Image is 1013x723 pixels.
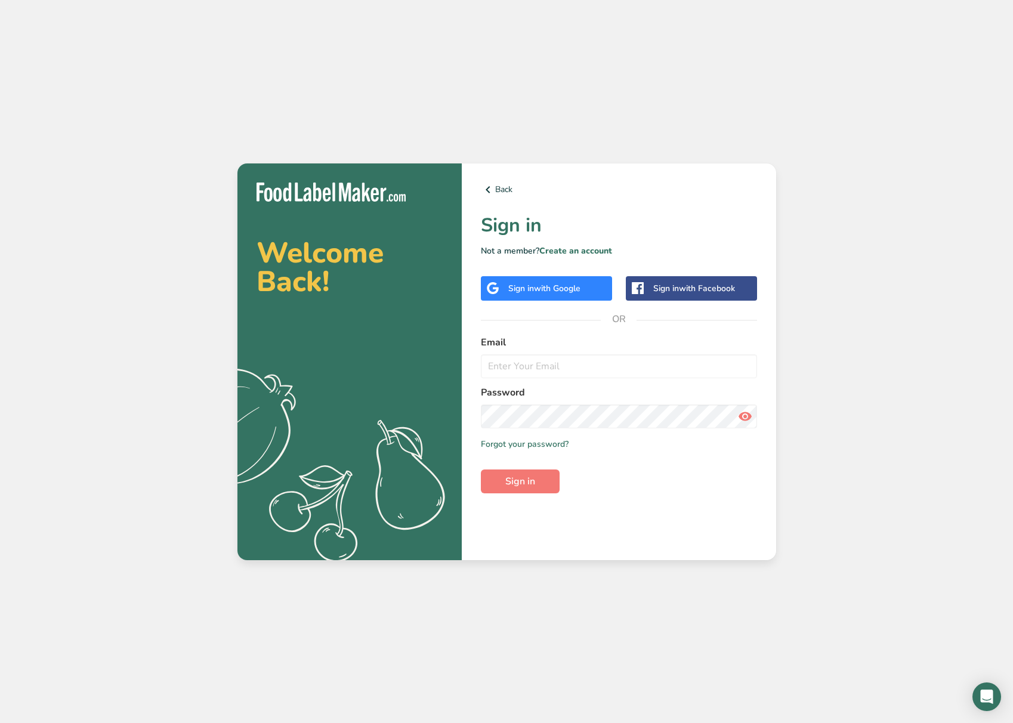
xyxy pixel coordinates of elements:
[481,245,757,257] p: Not a member?
[257,239,443,296] h2: Welcome Back!
[534,283,580,294] span: with Google
[257,183,406,202] img: Food Label Maker
[481,335,757,350] label: Email
[653,282,735,295] div: Sign in
[505,474,535,489] span: Sign in
[481,469,560,493] button: Sign in
[481,385,757,400] label: Password
[481,211,757,240] h1: Sign in
[539,245,612,257] a: Create an account
[481,183,757,197] a: Back
[972,682,1001,711] div: Open Intercom Messenger
[481,354,757,378] input: Enter Your Email
[679,283,735,294] span: with Facebook
[508,282,580,295] div: Sign in
[481,438,569,450] a: Forgot your password?
[601,301,637,337] span: OR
